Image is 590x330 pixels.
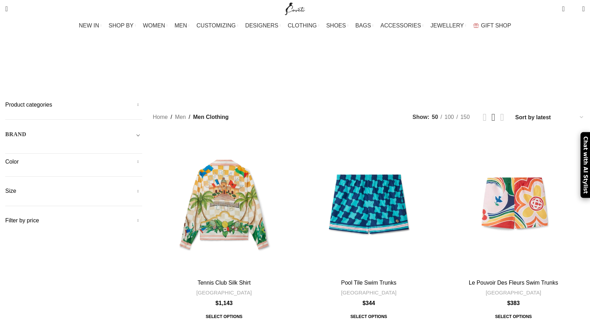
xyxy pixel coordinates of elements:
span: CUSTOMIZING [197,22,236,29]
a: Grid view 4 [500,112,504,122]
span: SHOES [326,22,346,29]
span: WOMEN [143,22,165,29]
a: Select options for “Tennis Club Silk Shirt” [201,310,248,323]
a: MEN [175,19,189,33]
span: Select options [201,310,248,323]
span: Tracksuit [423,68,452,75]
a: Go back [232,43,249,57]
span: SHOP BY [109,22,133,29]
span: Men Clothing [193,113,229,122]
span: Select options [346,310,392,323]
a: JEWELLERY [431,19,466,33]
a: Search [2,2,11,16]
span: 150 [460,114,470,120]
div: My Wishlist [570,2,577,16]
span: Select options [490,310,537,323]
a: Tennis Club Silk Shirt [153,133,295,276]
div: Toggle filter [5,130,142,143]
a: ACCESSORIES [380,19,424,33]
span: 0 [563,4,568,9]
span: T-shirts & vests [368,68,413,75]
a: Grid view 3 [492,112,496,122]
img: GiftBag [473,23,479,28]
a: Men Shirts [184,63,215,80]
a: Men [175,113,186,122]
span: ACCESSORIES [380,22,421,29]
span: DESIGNERS [245,22,278,29]
a: Site logo [283,5,307,11]
span: MEN [175,22,187,29]
a: Le Pouvoir Des Fleurs Swim Trunks [469,280,558,286]
span: 0 [571,7,577,12]
select: Shop order [514,112,585,122]
span: 50 [432,114,438,120]
span: Shorts [252,68,272,75]
span: $ [507,300,510,306]
a: Home [153,113,168,122]
bdi: 344 [362,300,375,306]
bdi: 1,143 [216,300,233,306]
a: WOMEN [143,19,168,33]
a: NEW IN [79,19,102,33]
a: DESIGNERS [245,19,281,33]
h5: Color [5,158,142,166]
a: Select options for “Le Pouvoir Des Fleurs Swim Trunks” [490,310,537,323]
span: 100 [445,114,454,120]
a: Sweatshirts [283,63,319,80]
a: Tracksuit [423,63,452,80]
h5: Filter by price [5,217,142,224]
div: Main navigation [2,19,588,33]
bdi: 383 [507,300,520,306]
span: JEWELLERY [431,22,464,29]
span: Swimwear [329,68,357,75]
span: NEW IN [79,22,99,29]
h5: Size [5,187,142,195]
span: Sweatshirts [283,68,319,75]
h5: Product categories [5,101,142,109]
span: Show [413,113,430,122]
span: $ [216,300,219,306]
span: GIFT SHOP [481,22,511,29]
a: Pool Tile Swim Trunks [341,280,396,286]
a: T-shirts & vests [368,63,413,80]
a: Men Jackets [138,63,173,80]
a: 50 [430,113,441,122]
a: [GEOGRAPHIC_DATA] [196,289,252,296]
a: SHOP BY [109,19,136,33]
span: $ [362,300,366,306]
a: BAGS [355,19,373,33]
a: Shorts [252,63,272,80]
a: SHOES [326,19,348,33]
a: GIFT SHOP [473,19,511,33]
a: Tennis Club Silk Shirt [197,280,250,286]
a: 150 [458,113,472,122]
span: Pants [225,68,241,75]
span: BAGS [355,22,371,29]
a: CLOTHING [288,19,319,33]
a: Le Pouvoir Des Fleurs Swim Trunks [442,133,585,276]
a: Pool Tile Swim Trunks [297,133,440,276]
a: 100 [442,113,457,122]
nav: Breadcrumb [153,113,229,122]
a: Grid view 2 [483,112,487,122]
h5: BRAND [5,131,26,138]
span: CLOTHING [288,22,317,29]
span: Men Shirts [184,68,215,75]
a: [GEOGRAPHIC_DATA] [486,289,541,296]
a: 0 [558,2,568,16]
a: [GEOGRAPHIC_DATA] [341,289,396,296]
a: Swimwear [329,63,357,80]
a: CUSTOMIZING [197,19,238,33]
a: Select options for “Pool Tile Swim Trunks” [346,310,392,323]
h1: Men Clothing [249,40,340,59]
span: Men Jackets [138,68,173,75]
a: Pants [225,63,241,80]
